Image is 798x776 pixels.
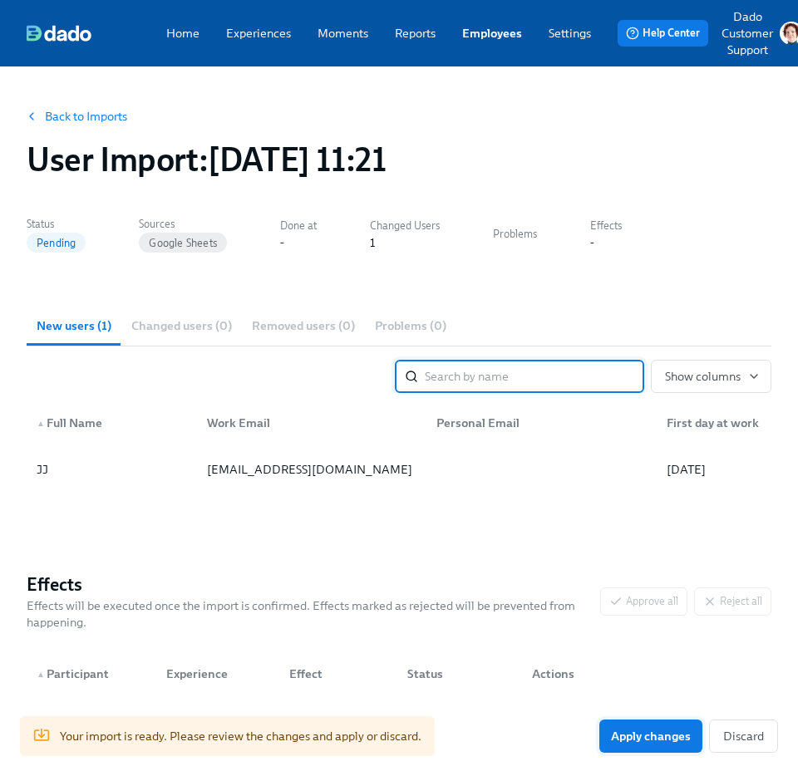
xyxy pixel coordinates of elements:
span: Help Center [626,25,700,42]
a: Experiences [226,25,291,42]
div: 1 [370,234,375,251]
div: First day at work [653,406,768,440]
div: Personal Email [430,413,653,433]
h1: User Import : [DATE] 11:21 [27,140,386,179]
label: Done at [280,218,317,234]
div: JJ [30,459,194,479]
label: Sources [139,216,227,233]
div: Full Name [30,413,194,433]
div: Work Email [200,413,424,433]
button: Back to Imports [17,100,139,133]
span: Apply changes [611,728,691,744]
a: Home [166,25,199,42]
div: Participant [30,664,153,684]
div: Status [401,664,519,684]
label: Effects [590,218,622,234]
a: Back to Imports [45,108,127,125]
div: Work Email [194,406,424,440]
a: Settings [549,25,591,42]
div: First day at work [660,413,768,433]
div: Status [394,657,519,690]
span: Show columns [665,368,757,385]
div: Actions [519,657,677,690]
span: ▲ [37,420,45,428]
p: Dado Customer Support [722,8,773,58]
label: Problems [493,226,537,243]
a: Reports [395,25,436,42]
span: New users (1) [37,317,111,336]
div: Experience [160,664,276,684]
a: Moments [318,25,368,42]
button: Show columns [651,360,771,393]
div: [DATE] [660,459,768,479]
a: Employees [462,25,522,42]
span: Discard [723,728,764,744]
span: ▲ [37,670,45,679]
h4: Effects [27,572,594,597]
button: Discard [709,720,778,753]
p: Effects will be executed once the import is confirmed. Effects marked as rejected will be prevent... [27,597,594,631]
div: Your import is ready. Please review the changes and apply or discard. [60,721,421,751]
button: Apply changes [599,720,702,753]
div: Personal Email [423,406,653,440]
div: [EMAIL_ADDRESS][DOMAIN_NAME] [200,459,424,479]
div: - [590,234,594,251]
div: - [280,234,284,251]
div: Effect [276,657,394,690]
label: Changed Users [370,218,440,234]
div: ▲Participant [30,657,153,690]
label: Status [27,216,86,233]
button: Help Center [618,20,708,47]
span: Pending [27,237,86,249]
span: Google Sheets [139,237,227,249]
div: Experience [153,657,276,690]
input: Search by name [425,360,644,393]
div: ▲Full Name [30,406,194,440]
div: Actions [525,664,677,684]
a: dado [27,25,166,42]
div: Effect [283,664,394,684]
img: dado [27,25,91,42]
